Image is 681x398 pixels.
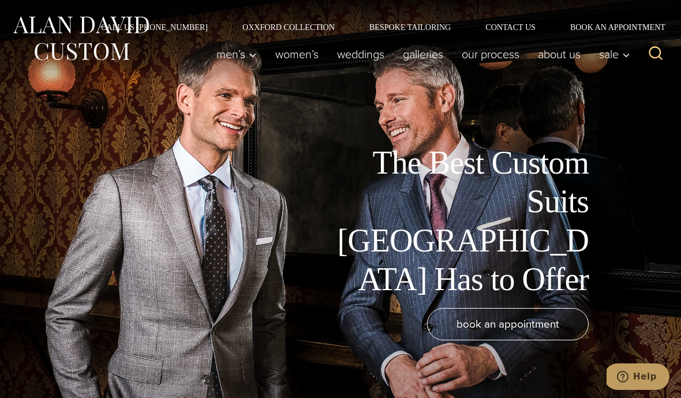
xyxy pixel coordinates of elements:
a: Women’s [266,43,328,66]
button: View Search Form [642,40,669,68]
h1: The Best Custom Suits [GEOGRAPHIC_DATA] Has to Offer [329,144,589,299]
span: book an appointment [457,316,559,332]
a: weddings [328,43,394,66]
a: Our Process [452,43,529,66]
a: Galleries [394,43,452,66]
img: Alan David Custom [12,13,150,64]
a: Contact Us [468,23,553,31]
nav: Secondary Navigation [84,23,669,31]
button: Child menu of Men’s [207,43,266,66]
a: About Us [529,43,590,66]
nav: Primary Navigation [207,43,636,66]
iframe: Opens a widget where you can chat to one of our agents [607,363,669,392]
a: Oxxford Collection [225,23,352,31]
button: Child menu of Sale [590,43,636,66]
a: book an appointment [427,308,589,340]
a: Call Us [PHONE_NUMBER] [84,23,225,31]
a: Bespoke Tailoring [352,23,468,31]
a: Book an Appointment [553,23,669,31]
